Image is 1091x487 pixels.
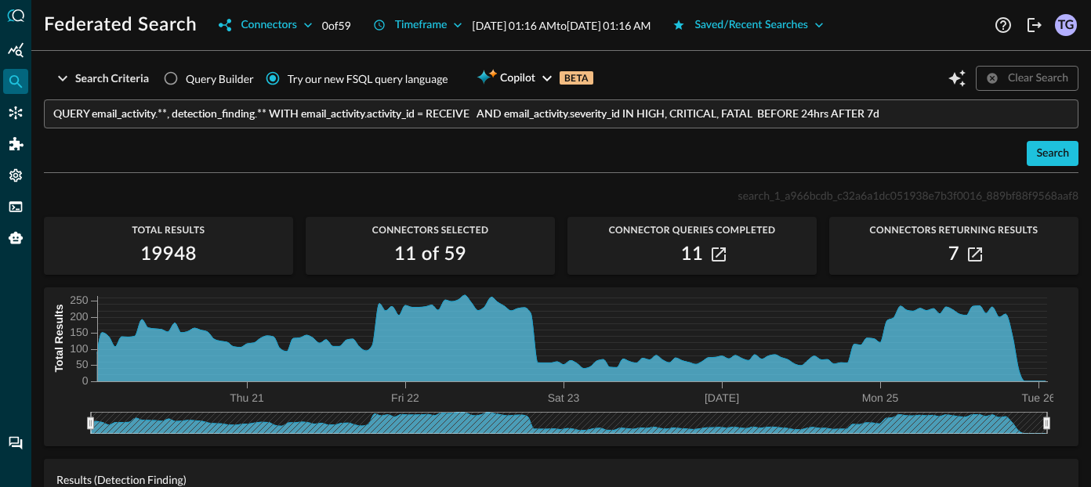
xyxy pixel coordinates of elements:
p: 0 of 59 [322,17,351,34]
button: Logout [1022,13,1047,38]
div: Timeframe [395,16,448,35]
span: Connectors Returning Results [829,225,1078,236]
tspan: 100 [70,342,89,355]
tspan: 150 [70,326,89,338]
button: CopilotBETA [467,66,603,91]
span: Query Builder [186,70,254,87]
tspan: 200 [70,310,89,323]
div: Addons [4,132,29,157]
tspan: 50 [76,358,89,370]
button: Search Criteria [44,66,158,91]
span: Connector Queries Completed [567,225,817,236]
div: Try our new FSQL query language [288,70,448,87]
input: FSQL [53,99,1078,128]
span: Connectors Selected [306,225,555,236]
h2: 19948 [140,242,197,267]
div: Query Agent [3,225,28,251]
button: Open Query Copilot [944,66,970,91]
span: search_1_a966bcdb_c32a6a1dc051938e7b3f0016_889bf88f9568aaf8 [738,189,1078,202]
tspan: Sat 23 [548,391,580,404]
tspan: 250 [70,294,89,306]
tspan: [DATE] [705,391,739,404]
button: Help [991,13,1016,38]
div: Connectors [241,16,296,35]
h2: 11 of 59 [394,242,466,267]
tspan: Total Results [53,304,65,372]
h2: 7 [948,242,959,267]
div: FSQL [3,194,28,219]
span: Copilot [500,69,535,88]
button: Connectors [209,13,321,38]
tspan: Thu 21 [230,391,264,404]
tspan: Tue 26 [1021,391,1055,404]
button: Timeframe [364,13,473,38]
tspan: 0 [82,374,89,387]
div: Federated Search [3,69,28,94]
div: Summary Insights [3,38,28,63]
div: Chat [3,431,28,456]
div: Search Criteria [75,69,149,88]
h1: Federated Search [44,13,197,38]
p: BETA [560,71,593,85]
p: [DATE] 01:16 AM to [DATE] 01:16 AM [472,17,651,34]
button: Search [1027,141,1078,166]
tspan: Mon 25 [862,391,899,404]
span: Total Results [44,225,293,236]
button: Saved/Recent Searches [663,13,833,38]
div: Connectors [3,100,28,125]
div: TG [1055,14,1077,36]
tspan: Fri 22 [391,391,419,404]
div: Search [1036,144,1069,164]
h2: 11 [681,242,704,267]
div: Settings [3,163,28,188]
div: Saved/Recent Searches [694,16,808,35]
